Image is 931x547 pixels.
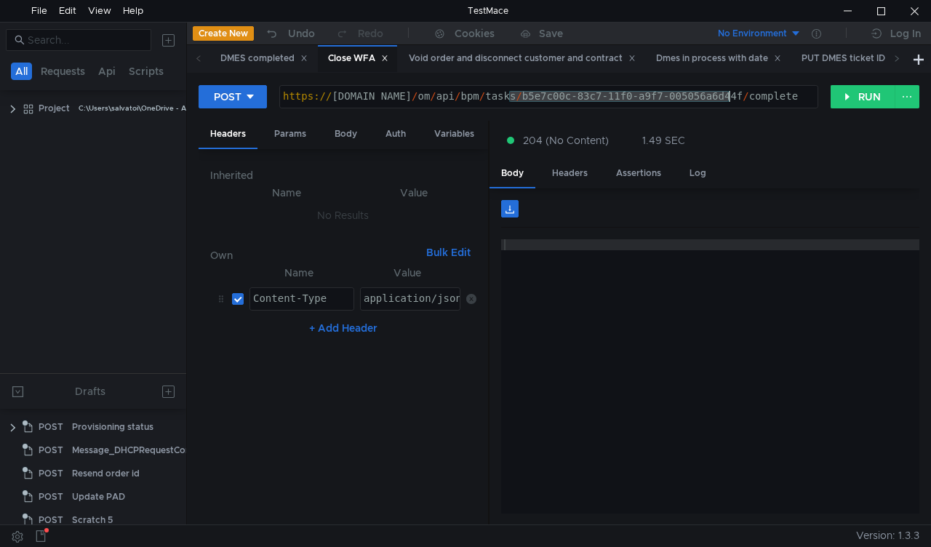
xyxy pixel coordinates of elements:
[39,97,70,119] div: Project
[656,51,781,66] div: Dmes in process with date
[374,121,417,148] div: Auth
[39,509,63,531] span: POST
[11,63,32,80] button: All
[700,22,802,45] button: No Environment
[351,184,476,201] th: Value
[94,63,120,80] button: Api
[72,439,221,461] div: Message_DHCPRequestCompleted
[72,486,125,508] div: Update PAD
[214,89,241,105] div: POST
[856,525,919,546] span: Version: 1.3.3
[303,319,383,337] button: + Add Header
[288,25,315,42] div: Undo
[222,184,351,201] th: Name
[423,121,486,148] div: Variables
[254,23,325,44] button: Undo
[210,167,476,184] h6: Inherited
[244,264,354,282] th: Name
[604,160,673,187] div: Assertions
[358,25,383,42] div: Redo
[718,27,787,41] div: No Environment
[39,416,63,438] span: POST
[802,51,898,66] div: PUT DMES ticket ID
[420,244,476,261] button: Bulk Edit
[323,121,369,148] div: Body
[28,32,143,48] input: Search...
[831,85,895,108] button: RUN
[490,160,535,188] div: Body
[409,51,636,66] div: Void order and disconnect customer and contract
[39,439,63,461] span: POST
[124,63,168,80] button: Scripts
[540,160,599,187] div: Headers
[890,25,921,42] div: Log In
[523,132,609,148] span: 204 (No Content)
[263,121,318,148] div: Params
[39,486,63,508] span: POST
[72,509,113,531] div: Scratch 5
[199,121,257,149] div: Headers
[39,463,63,484] span: POST
[317,209,369,222] nz-embed-empty: No Results
[210,247,420,264] h6: Own
[539,28,563,39] div: Save
[455,25,495,42] div: Cookies
[642,134,685,147] div: 1.49 SEC
[354,264,460,282] th: Value
[220,51,308,66] div: DMES completed
[678,160,718,187] div: Log
[328,51,388,66] div: Close WFA
[325,23,393,44] button: Redo
[199,85,267,108] button: POST
[75,383,105,400] div: Drafts
[79,97,373,119] div: C:\Users\salvatoi\OneDrive - AMDOCS\Backup Folders\Documents\testmace\Project
[36,63,89,80] button: Requests
[193,26,254,41] button: Create New
[72,416,153,438] div: Provisioning status
[72,463,140,484] div: Resend order id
